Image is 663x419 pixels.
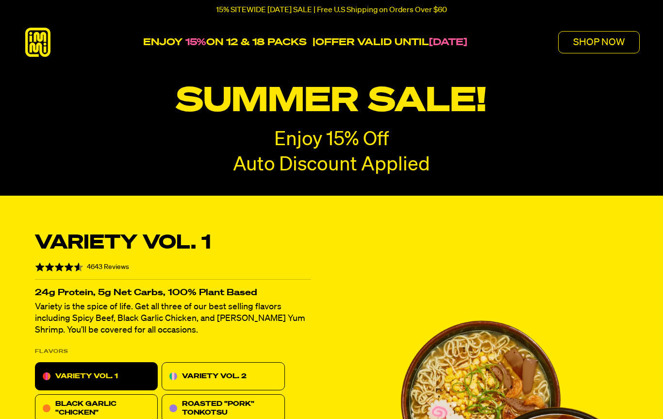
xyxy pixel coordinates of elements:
strong: OFFER VALID UNTIL [315,37,429,47]
p: VARIETY VOL. 2 [182,370,247,382]
div: VARIETY VOL. 2 [162,362,284,390]
p: VARIETY VOL. 1 [55,370,118,382]
img: icon-variety-vol-1.svg [43,372,50,380]
span: 4643 Reviews [87,264,129,270]
p: SUMMER SALE! [133,84,530,120]
img: immi-logo.svg [23,28,52,57]
button: SHOP NOW [558,31,640,53]
p: Variety Vol. 1 [35,232,211,255]
strong: ENJOY [143,37,182,47]
p: 24g Protein, 5g Net Carbs, 100% Plant Based [35,289,311,296]
p: 15% SITEWIDE [DATE] SALE | Free U.S Shipping on Orders Over $60 [216,6,447,15]
span: BLACK GARLIC "CHICKEN" [55,401,116,416]
strong: [DATE] [429,37,467,47]
img: icon-black-garlic-chicken.svg [43,404,50,412]
p: Enjoy 15% Off [274,130,389,150]
div: VARIETY VOL. 1 [35,362,158,390]
img: icon-variety-vol2.svg [169,372,177,380]
span: ROASTED "PORK" TONKOTSU [182,401,254,416]
span: Variety is the spice of life. Get all three of our best selling flavors including Spicy Beef, Bla... [35,302,305,335]
img: 57ed4456-roasted-pork-tonkotsu.svg [169,404,177,412]
span: Auto Discount Applied [233,155,430,175]
span: 15% [185,37,206,47]
p: SHOP NOW [573,37,625,47]
p: ON 12 & 18 PACKS | [143,36,467,48]
p: FLAVORS [35,346,68,357]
